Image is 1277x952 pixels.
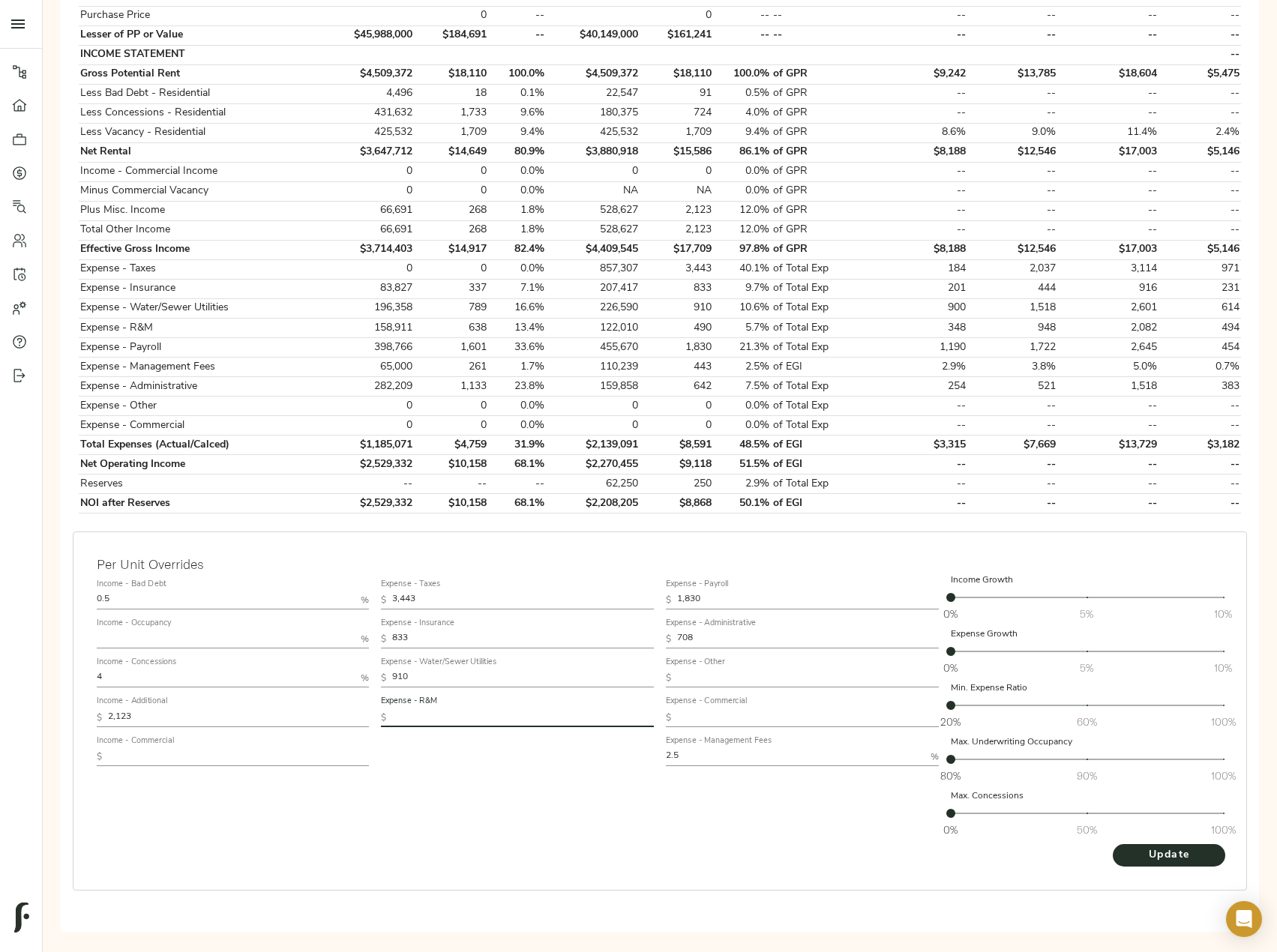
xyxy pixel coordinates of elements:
[324,181,415,201] td: 0
[666,737,772,745] label: Expense - Management Fees
[1159,358,1241,377] td: 0.7%
[714,397,772,416] td: 0.0%
[488,377,546,397] td: 23.8%
[324,123,415,142] td: 425,532
[488,319,546,338] td: 13.4%
[488,64,546,84] td: 100.0%
[414,162,488,181] td: 0
[640,162,714,181] td: 0
[414,298,488,318] td: 789
[1077,768,1097,783] span: 90%
[772,338,870,358] td: of Total Exp
[414,6,488,25] td: 0
[381,659,497,667] label: Expense - Water/Sewer Utilities
[772,377,870,397] td: of Total Exp
[324,416,415,436] td: 0
[772,142,870,162] td: of GPR
[943,606,958,621] span: 0%
[1080,606,1093,621] span: 5%
[714,181,772,201] td: 0.0%
[940,768,961,783] span: 80%
[414,123,488,142] td: 1,709
[546,319,640,338] td: 122,010
[714,319,772,338] td: 5.7%
[1058,279,1159,298] td: 916
[1159,181,1241,201] td: --
[414,64,488,84] td: $18,110
[79,84,324,103] td: Less Bad Debt - Residential
[640,25,714,45] td: $161,241
[414,181,488,201] td: 0
[640,142,714,162] td: $15,586
[666,619,756,627] label: Expense - Administrative
[772,298,870,318] td: of Total Exp
[546,279,640,298] td: 207,417
[1211,768,1236,783] span: 100%
[1058,201,1159,220] td: --
[714,64,772,84] td: 100.0%
[1159,162,1241,181] td: --
[488,240,546,259] td: 82.4%
[1058,338,1159,358] td: 2,645
[488,142,546,162] td: 80.9%
[870,84,968,103] td: --
[1058,84,1159,103] td: --
[546,142,640,162] td: $3,880,918
[772,240,870,259] td: of GPR
[967,123,1058,142] td: 9.0%
[772,123,870,142] td: of GPR
[381,619,454,627] label: Expense - Insurance
[714,84,772,103] td: 0.5%
[666,659,725,667] label: Expense - Other
[640,123,714,142] td: 1,709
[79,142,324,162] td: Net Rental
[97,659,177,667] label: Income - Concessions
[870,123,968,142] td: 8.6%
[97,619,171,627] label: Income - Occupancy
[967,162,1058,181] td: --
[714,25,772,45] td: --
[324,84,415,103] td: 4,496
[1159,416,1241,436] td: --
[324,103,415,123] td: 431,632
[324,25,415,45] td: $45,988,000
[546,358,640,377] td: 110,239
[967,201,1058,220] td: --
[97,698,167,706] label: Income - Additional
[714,358,772,377] td: 2.5%
[1058,123,1159,142] td: 11.4%
[488,298,546,318] td: 16.6%
[414,279,488,298] td: 337
[79,220,324,240] td: Total Other Income
[488,123,546,142] td: 9.4%
[640,240,714,259] td: $17,709
[714,259,772,279] td: 40.1%
[546,220,640,240] td: 528,627
[967,416,1058,436] td: --
[324,64,415,84] td: $4,509,372
[14,903,29,933] img: logo
[1058,240,1159,259] td: $17,003
[79,240,324,259] td: Effective Gross Income
[1128,846,1210,865] span: Update
[772,397,870,416] td: of Total Exp
[1058,319,1159,338] td: 2,082
[1159,103,1241,123] td: --
[381,580,441,588] label: Expense - Taxes
[324,397,415,416] td: 0
[772,181,870,201] td: of GPR
[967,181,1058,201] td: --
[97,580,166,588] label: Income - Bad Debt
[870,397,968,416] td: --
[79,181,324,201] td: Minus Commercial Vacancy
[1159,64,1241,84] td: $5,475
[414,455,488,475] td: $10,158
[967,64,1058,84] td: $13,785
[79,377,324,397] td: Expense - Administrative
[967,319,1058,338] td: 948
[488,84,546,103] td: 0.1%
[1159,259,1241,279] td: 971
[324,298,415,318] td: 196,358
[870,103,968,123] td: --
[772,319,870,338] td: of Total Exp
